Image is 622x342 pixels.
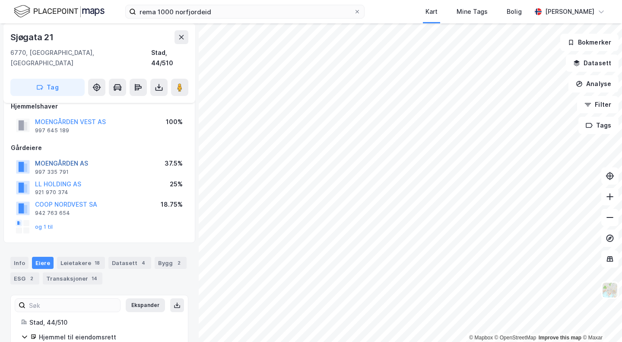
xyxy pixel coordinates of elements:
div: 14 [90,274,99,283]
div: 942 763 654 [35,210,70,217]
div: [PERSON_NAME] [545,6,594,17]
div: 997 335 791 [35,169,69,176]
div: Stad, 44/510 [29,317,178,328]
div: 37.5% [165,158,183,169]
div: Bolig [507,6,522,17]
a: OpenStreetMap [495,335,536,341]
button: Tag [10,79,85,96]
img: logo.f888ab2527a4732fd821a326f86c7f29.svg [14,4,105,19]
div: 2 [27,274,36,283]
div: Hjemmelshaver [11,101,188,112]
div: Info [10,257,29,269]
div: Gårdeiere [11,143,188,153]
button: Ekspander [126,298,165,312]
div: Datasett [108,257,151,269]
iframe: Chat Widget [579,300,622,342]
button: Bokmerker [560,34,619,51]
div: ESG [10,272,39,284]
div: Leietakere [57,257,105,269]
div: 100% [166,117,183,127]
div: Mine Tags [457,6,488,17]
input: Søk på adresse, matrikkel, gårdeiere, leietakere eller personer [136,5,354,18]
button: Analyse [568,75,619,93]
div: 2 [175,259,183,267]
div: 25% [170,179,183,189]
div: 997 645 189 [35,127,69,134]
a: Mapbox [469,335,493,341]
div: 18.75% [161,199,183,210]
button: Datasett [566,54,619,72]
button: Filter [577,96,619,113]
img: Z [602,282,618,298]
div: Bygg [155,257,187,269]
div: 18 [93,259,102,267]
div: Sjøgata 21 [10,30,55,44]
input: Søk [25,299,120,312]
div: Transaksjoner [43,272,102,284]
div: Kart [425,6,438,17]
div: 921 970 374 [35,189,68,196]
a: Improve this map [539,335,581,341]
div: Stad, 44/510 [151,48,188,68]
div: 6770, [GEOGRAPHIC_DATA], [GEOGRAPHIC_DATA] [10,48,151,68]
button: Tags [578,117,619,134]
div: Kontrollprogram for chat [579,300,622,342]
div: 4 [139,259,148,267]
div: Eiere [32,257,54,269]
